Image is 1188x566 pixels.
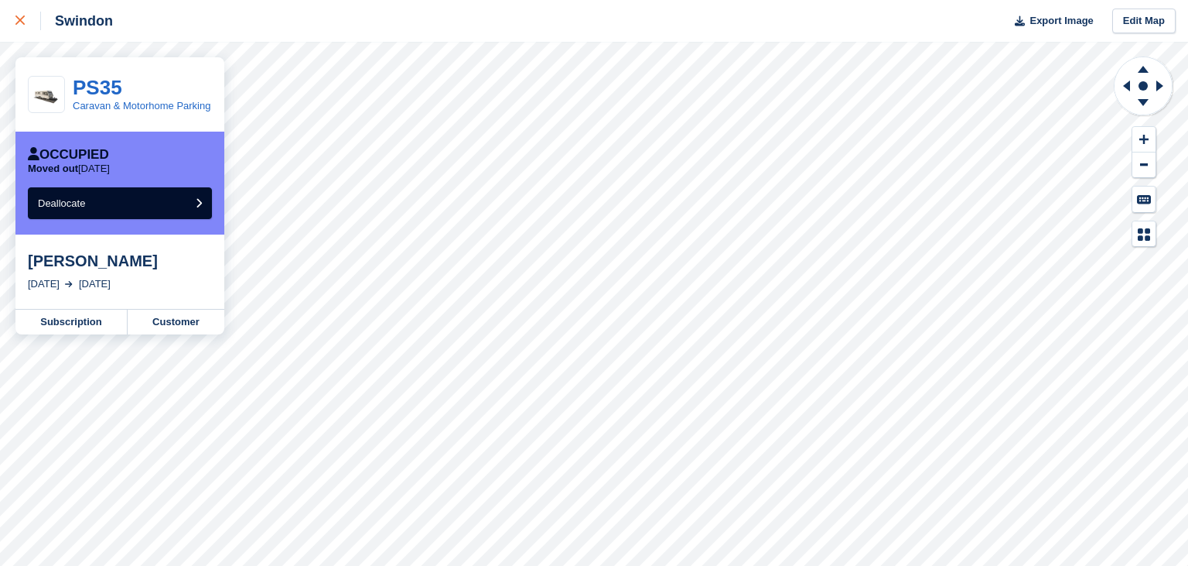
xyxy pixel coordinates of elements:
button: Deallocate [28,187,212,219]
button: Zoom In [1132,127,1156,153]
img: arrow-right-light-icn-cde0832a797a2874e46488d9cf13f60e5c3a73dbe684e267c42b8395dfbc2abf.svg [65,281,73,287]
p: [DATE] [28,163,110,175]
div: [PERSON_NAME] [28,252,212,270]
a: Subscription [15,310,128,334]
a: Caravan & Motorhome Parking [73,100,210,111]
span: Moved out [28,163,78,174]
span: Export Image [1029,13,1093,29]
button: Map Legend [1132,221,1156,247]
button: Zoom Out [1132,153,1156,178]
a: PS35 [73,76,122,99]
button: Keyboard Shortcuts [1132,187,1156,212]
a: Edit Map [1112,9,1176,34]
div: Swindon [41,12,113,30]
span: Deallocate [38,197,85,209]
div: [DATE] [79,276,111,292]
div: Occupied [28,147,109,163]
button: Export Image [1005,9,1094,34]
a: Customer [128,310,224,334]
div: [DATE] [28,276,60,292]
img: Caravan%20-%20R(1).jpg [29,84,64,105]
